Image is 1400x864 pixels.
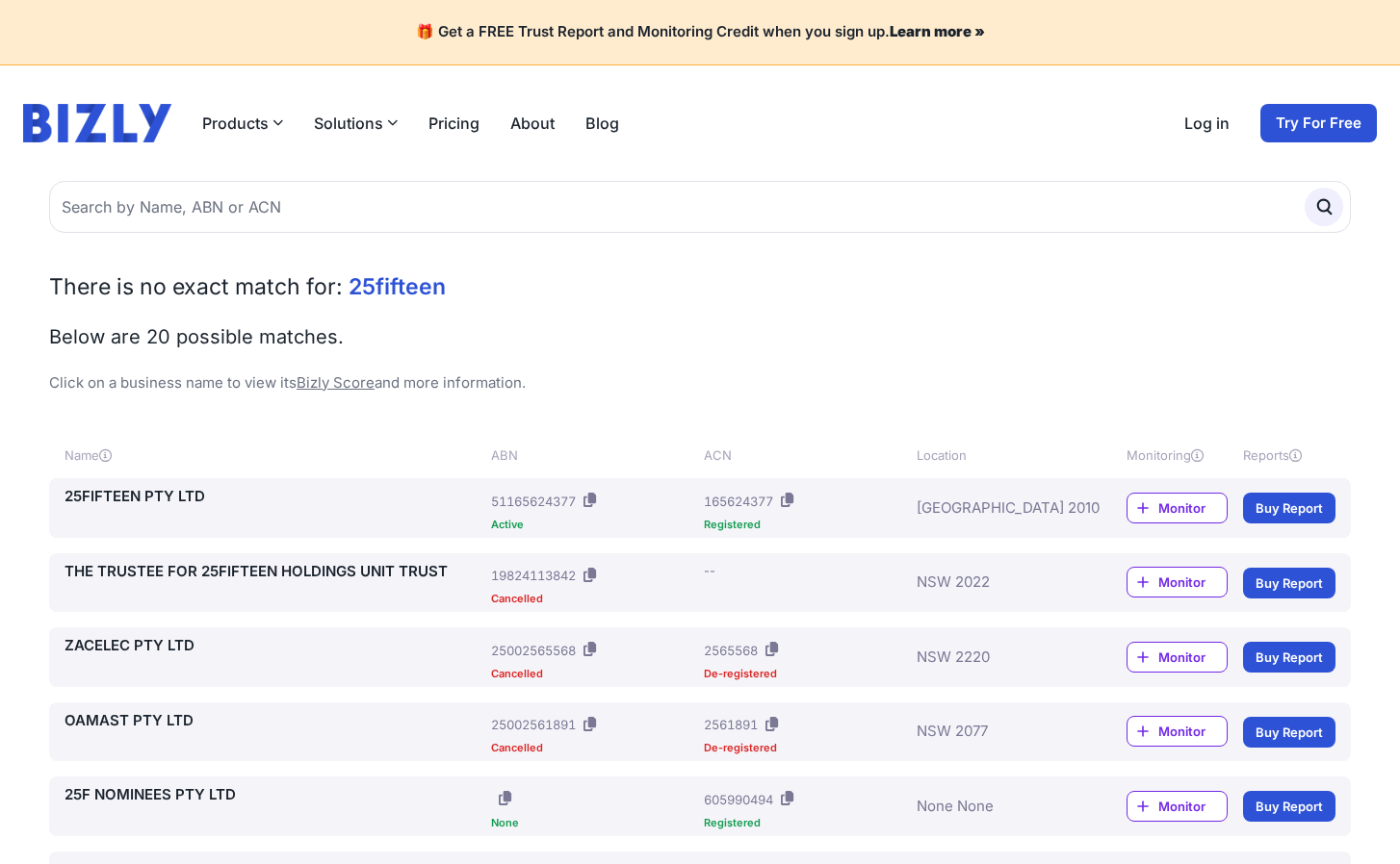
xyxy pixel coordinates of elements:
[65,784,483,806] a: 25F NOMINEES PTY LTD
[49,325,344,348] span: Below are 20 possible matches.
[917,635,1069,679] div: NSW 2220
[49,181,1351,233] input: Search by Name, ABN or ACN
[297,373,375,392] a: Bizly Score
[704,790,773,809] div: 605990494
[491,669,696,679] div: Cancelled
[49,372,1351,394] p: Click on a business name to view its and more information.
[704,818,909,828] div: Registered
[349,273,446,300] span: 25fifteen
[65,635,483,657] a: ZACELEC PTY LTD
[1127,493,1228,523] a: Monitor
[491,566,576,585] div: 19824113842
[491,743,696,753] div: Cancelled
[1260,104,1377,142] a: Try For Free
[1127,791,1228,822] a: Monitor
[491,594,696,604] div: Cancelled
[1243,493,1335,523] a: Buy Report
[491,445,696,465] div: ABN
[23,23,1377,41] h4: 🎁 Get a FREE Trust Report and Monitoring Credit when you sign up.
[1158,797,1227,816] span: Monitor
[1127,716,1228,747] a: Monitor
[1127,445,1228,465] div: Monitoring
[704,743,909,753] div: De-registered
[1184,112,1230,135] a: Log in
[1127,567,1228,597] a: Monitor
[314,112,398,135] button: Solutions
[65,710,483,732] a: OAMAST PTY LTD
[1158,498,1227,518] span: Monitor
[917,710,1069,754] div: NSW 2077
[1127,642,1228,673] a: Monitor
[704,561,715,580] div: --
[1243,642,1335,673] a: Buy Report
[1158,648,1227,667] span: Monitor
[202,112,283,135] button: Products
[49,273,343,300] span: There is no exact match for:
[704,641,758,660] div: 2565568
[1158,722,1227,741] span: Monitor
[704,492,773,511] div: 165624377
[917,561,1069,605] div: NSW 2022
[704,669,909,679] div: De-registered
[917,486,1069,530] div: [GEOGRAPHIC_DATA] 2010
[917,784,1069,828] div: None None
[65,445,483,465] div: Name
[491,492,576,511] div: 51165624377
[1243,445,1335,465] div: Reports
[491,520,696,530] div: Active
[491,715,576,734] div: 25002561891
[1158,572,1227,592] span: Monitor
[1243,568,1335,598] a: Buy Report
[890,22,985,40] a: Learn more »
[65,486,483,508] a: 25FIFTEEN PTY LTD
[491,641,576,660] div: 25002565568
[704,520,909,530] div: Registered
[510,112,555,135] a: About
[1243,791,1335,822] a: Buy Report
[917,445,1069,465] div: Location
[585,112,619,135] a: Blog
[428,112,480,135] a: Pricing
[491,818,696,828] div: None
[1243,717,1335,748] a: Buy Report
[704,715,758,734] div: 2561891
[65,561,483,583] a: THE TRUSTEE FOR 25FIFTEEN HOLDINGS UNIT TRUST
[704,445,909,465] div: ACN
